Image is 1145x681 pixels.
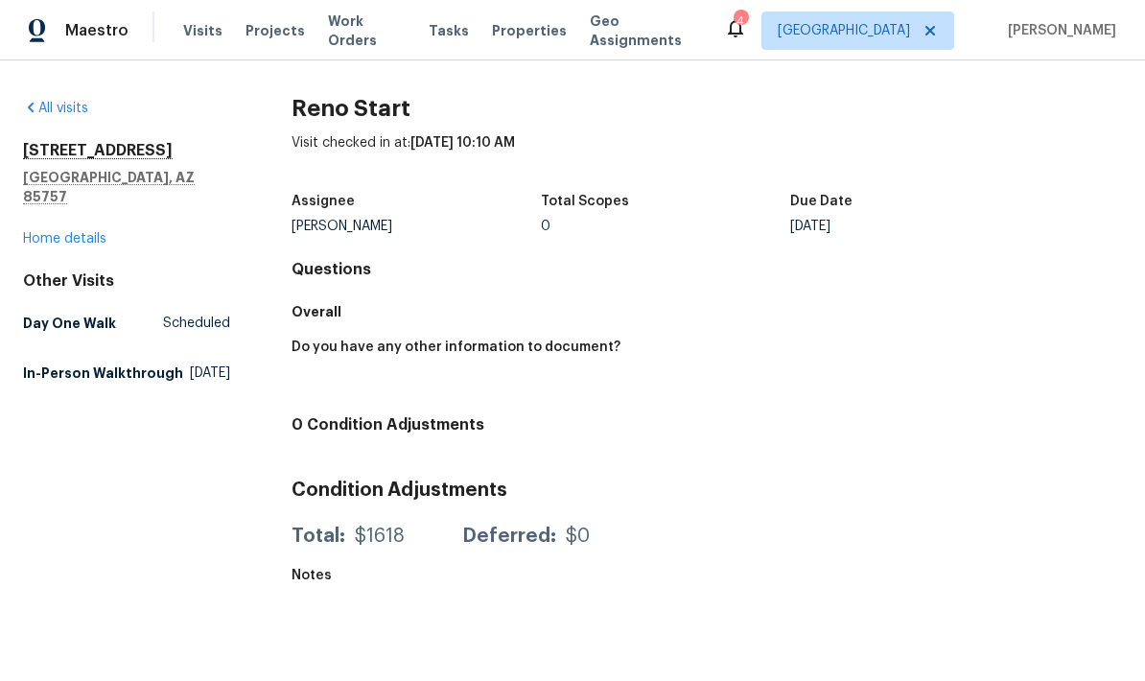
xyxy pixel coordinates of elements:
span: Tasks [429,24,469,37]
div: [DATE] [790,220,1040,233]
span: Work Orders [328,12,406,50]
h5: Due Date [790,195,853,208]
h5: Day One Walk [23,314,116,333]
h5: Do you have any other information to document? [292,340,620,354]
div: $1618 [355,527,405,546]
span: Visits [183,21,222,40]
div: 0 [541,220,790,233]
span: [DATE] 10:10 AM [410,136,515,150]
h3: Condition Adjustments [292,481,1122,500]
a: In-Person Walkthrough[DATE] [23,356,230,390]
div: Other Visits [23,271,230,291]
h4: Questions [292,260,1122,279]
span: [GEOGRAPHIC_DATA] [778,21,910,40]
div: Deferred: [462,527,556,546]
a: Day One WalkScheduled [23,306,230,340]
span: Projects [245,21,305,40]
h5: Notes [292,569,332,582]
span: [PERSON_NAME] [1000,21,1116,40]
h5: In-Person Walkthrough [23,364,183,383]
div: $0 [566,527,590,546]
span: Properties [492,21,567,40]
h5: Total Scopes [541,195,629,208]
a: Home details [23,232,106,246]
div: Total: [292,527,345,546]
h5: Overall [292,302,1122,321]
h2: Reno Start [292,99,1122,118]
div: Visit checked in at: [292,133,1122,183]
h4: 0 Condition Adjustments [292,415,1122,434]
span: [DATE] [190,364,230,383]
span: Scheduled [163,314,230,333]
h5: Assignee [292,195,355,208]
div: 4 [734,12,747,31]
a: All visits [23,102,88,115]
div: [PERSON_NAME] [292,220,541,233]
span: Maestro [65,21,129,40]
span: Geo Assignments [590,12,701,50]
